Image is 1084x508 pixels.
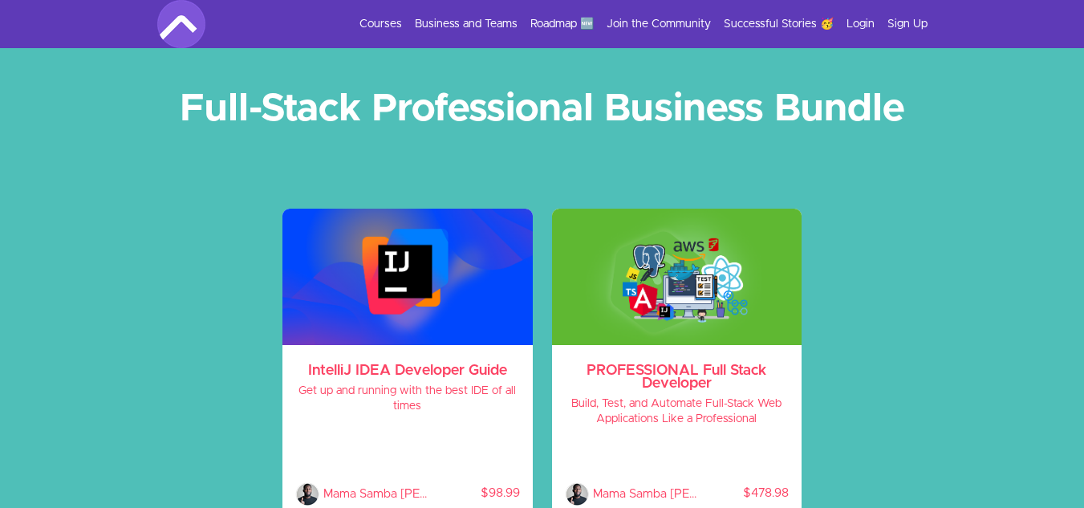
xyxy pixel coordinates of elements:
a: Join the Community [607,16,711,32]
p: $98.99 [430,486,520,502]
a: Roadmap 🆕 [530,16,594,32]
h3: IntelliJ IDEA Developer Guide [295,364,520,377]
h4: Build, Test, and Automate Full-Stack Web Applications Like a Professional [565,396,790,427]
img: Mama Samba Braima Nelson [295,482,319,506]
a: Courses [359,16,402,32]
a: Login [846,16,875,32]
strong: Full-Stack Professional Business Bundle [180,90,905,128]
img: feaUWTbQhKblocKl2ZaW_Screenshot+2024-06-17+at+17.32.02.png [282,209,533,345]
p: Mama Samba Braima Nelson [593,482,700,506]
a: Sign Up [887,16,928,32]
a: Business and Teams [415,16,518,32]
a: Successful Stories 🥳 [724,16,834,32]
img: Mama Samba Braima Nelson [565,482,589,506]
p: $478.98 [700,486,790,502]
img: WPzdydpSLWzi0DE2vtpQ_full-stack-professional.png [552,209,802,345]
p: Mama Samba Braima Nelson [323,482,430,506]
h3: PROFESSIONAL Full Stack Developer [565,364,790,390]
h4: Get up and running with the best IDE of all times [295,384,520,414]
